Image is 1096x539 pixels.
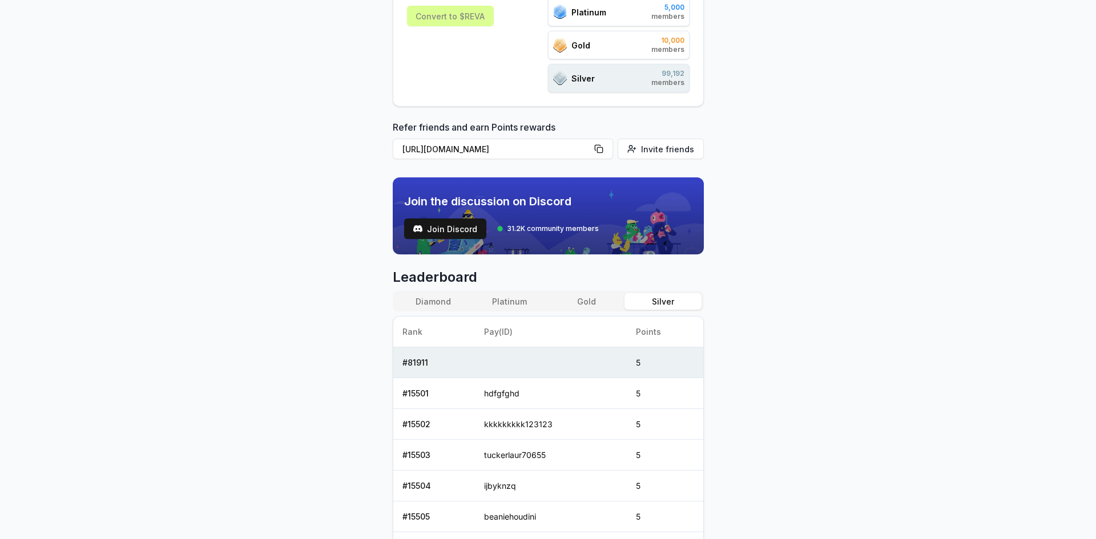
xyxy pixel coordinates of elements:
td: # 81911 [393,347,476,378]
td: kkkkkkkkk123123 [475,409,627,440]
td: # 15503 [393,440,476,471]
button: Join Discord [404,218,486,239]
td: beaniehoudini [475,501,627,532]
button: Platinum [472,293,548,310]
span: Leaderboard [393,268,704,286]
td: 5 [627,501,703,532]
td: 5 [627,440,703,471]
span: 99,192 [651,69,684,78]
img: discord_banner [393,177,704,254]
td: 5 [627,409,703,440]
button: Silver [624,293,701,310]
img: test [413,224,422,233]
button: Invite friends [618,139,704,159]
td: 5 [627,347,703,378]
th: Pay(ID) [475,317,627,347]
img: ranks_icon [553,71,567,86]
img: ranks_icon [553,5,567,19]
span: members [651,45,684,54]
span: 31.2K community members [507,224,599,233]
span: Join Discord [427,223,477,235]
th: Points [627,317,703,347]
button: Gold [548,293,624,310]
img: ranks_icon [553,38,567,52]
span: members [651,78,684,87]
span: Invite friends [641,143,694,155]
span: Gold [571,39,590,51]
span: Platinum [571,6,606,18]
td: 5 [627,471,703,501]
button: [URL][DOMAIN_NAME] [393,139,613,159]
div: Refer friends and earn Points rewards [393,120,704,164]
td: hdfgfghd [475,378,627,409]
span: Join the discussion on Discord [404,193,599,209]
td: 5 [627,378,703,409]
td: ijbyknzq [475,471,627,501]
span: members [651,12,684,21]
span: Silver [571,72,595,84]
td: # 15504 [393,471,476,501]
span: 5,000 [651,3,684,12]
td: # 15501 [393,378,476,409]
td: # 15505 [393,501,476,532]
th: Rank [393,317,476,347]
a: testJoin Discord [404,218,486,239]
td: tuckerlaur70655 [475,440,627,471]
button: Diamond [395,293,472,310]
td: # 15502 [393,409,476,440]
span: 10,000 [651,36,684,45]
